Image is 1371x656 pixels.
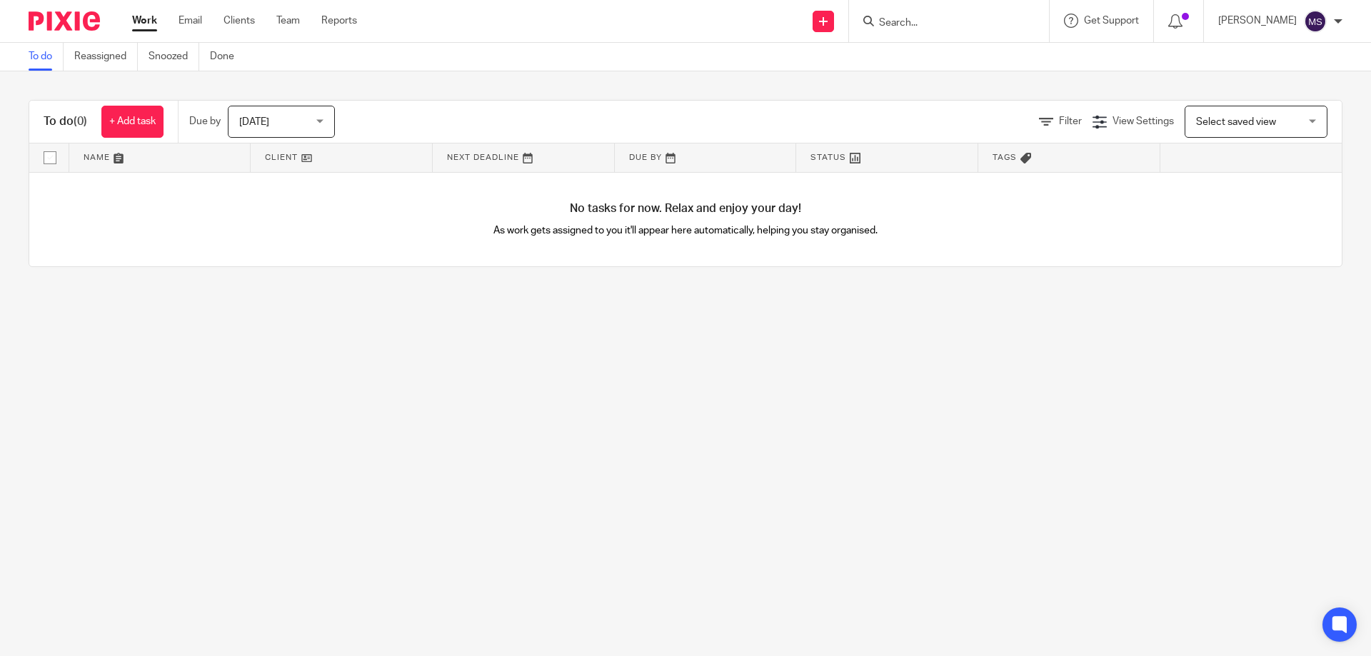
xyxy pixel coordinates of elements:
[74,43,138,71] a: Reassigned
[1218,14,1297,28] p: [PERSON_NAME]
[74,116,87,127] span: (0)
[189,114,221,128] p: Due by
[276,14,300,28] a: Team
[1059,116,1082,126] span: Filter
[29,201,1342,216] h4: No tasks for now. Relax and enjoy your day!
[1084,16,1139,26] span: Get Support
[179,14,202,28] a: Email
[224,14,255,28] a: Clients
[993,153,1017,161] span: Tags
[132,14,157,28] a: Work
[239,117,269,127] span: [DATE]
[149,43,199,71] a: Snoozed
[29,11,100,31] img: Pixie
[358,223,1014,238] p: As work gets assigned to you it'll appear here automatically, helping you stay organised.
[1196,117,1276,127] span: Select saved view
[321,14,357,28] a: Reports
[101,106,164,138] a: + Add task
[29,43,64,71] a: To do
[44,114,87,129] h1: To do
[210,43,245,71] a: Done
[878,17,1006,30] input: Search
[1113,116,1174,126] span: View Settings
[1304,10,1327,33] img: svg%3E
